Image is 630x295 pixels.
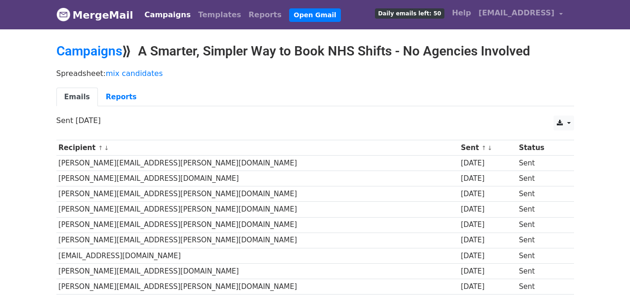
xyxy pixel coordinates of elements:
th: Sent [458,140,516,156]
th: Recipient [56,140,459,156]
a: MergeMail [56,5,133,25]
td: Sent [517,202,567,217]
div: [DATE] [461,281,514,292]
a: Help [448,4,475,22]
td: Sent [517,171,567,186]
td: [PERSON_NAME][EMAIL_ADDRESS][PERSON_NAME][DOMAIN_NAME] [56,279,459,294]
td: Sent [517,217,567,233]
a: mix candidates [106,69,163,78]
td: Sent [517,186,567,202]
h2: ⟫ A Smarter, Simpler Way to Book NHS Shifts - No Agencies Involved [56,43,574,59]
a: ↓ [104,144,109,151]
a: Reports [98,88,145,107]
a: Emails [56,88,98,107]
span: Daily emails left: 50 [375,8,444,19]
div: [DATE] [461,220,514,230]
td: Sent [517,156,567,171]
td: Sent [517,279,567,294]
a: [EMAIL_ADDRESS] [475,4,566,26]
div: [DATE] [461,158,514,169]
a: ↓ [487,144,492,151]
td: [PERSON_NAME][EMAIL_ADDRESS][PERSON_NAME][DOMAIN_NAME] [56,186,459,202]
td: [PERSON_NAME][EMAIL_ADDRESS][DOMAIN_NAME] [56,263,459,279]
td: [PERSON_NAME][EMAIL_ADDRESS][PERSON_NAME][DOMAIN_NAME] [56,202,459,217]
td: Sent [517,233,567,248]
p: Spreadsheet: [56,69,574,78]
a: ↑ [98,144,103,151]
td: Sent [517,248,567,263]
td: [PERSON_NAME][EMAIL_ADDRESS][PERSON_NAME][DOMAIN_NAME] [56,156,459,171]
div: [DATE] [461,189,514,199]
p: Sent [DATE] [56,116,574,125]
td: [PERSON_NAME][EMAIL_ADDRESS][DOMAIN_NAME] [56,171,459,186]
div: [DATE] [461,235,514,246]
td: [PERSON_NAME][EMAIL_ADDRESS][PERSON_NAME][DOMAIN_NAME] [56,233,459,248]
td: Sent [517,263,567,279]
a: Campaigns [141,6,194,24]
a: Templates [194,6,245,24]
div: [DATE] [461,173,514,184]
img: MergeMail logo [56,7,70,21]
a: ↑ [481,144,486,151]
a: Campaigns [56,43,122,59]
a: Daily emails left: 50 [371,4,448,22]
td: [PERSON_NAME][EMAIL_ADDRESS][PERSON_NAME][DOMAIN_NAME] [56,217,459,233]
div: [DATE] [461,266,514,277]
td: [EMAIL_ADDRESS][DOMAIN_NAME] [56,248,459,263]
div: [DATE] [461,251,514,261]
a: Open Gmail [289,8,341,22]
th: Status [517,140,567,156]
div: [DATE] [461,204,514,215]
a: Reports [245,6,285,24]
span: [EMAIL_ADDRESS] [478,7,554,19]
